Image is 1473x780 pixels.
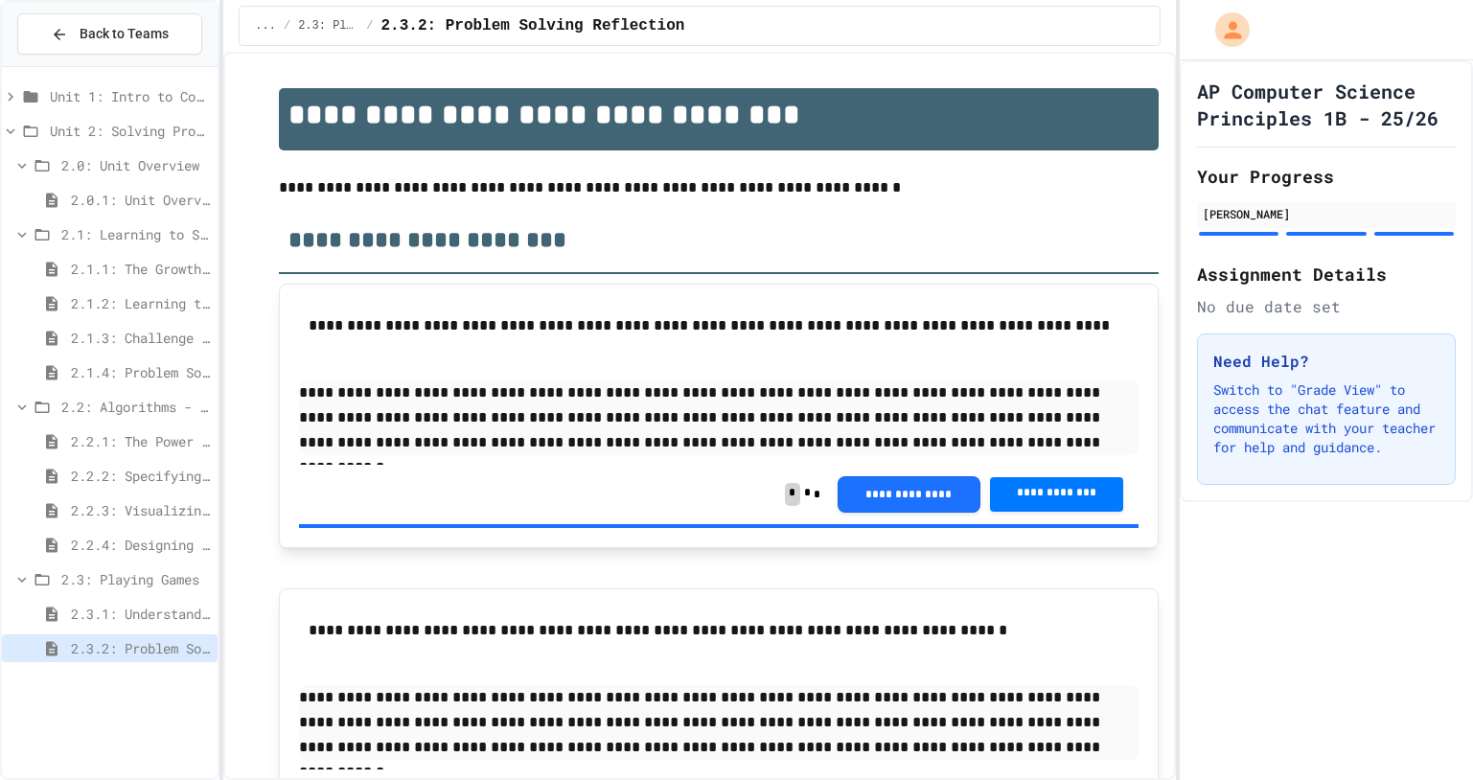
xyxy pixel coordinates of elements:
[71,604,210,624] span: 2.3.1: Understanding Games with Flowcharts
[50,86,210,106] span: Unit 1: Intro to Computer Science
[50,121,210,141] span: Unit 2: Solving Problems in Computer Science
[80,24,169,44] span: Back to Teams
[1197,295,1456,318] div: No due date set
[71,259,210,279] span: 2.1.1: The Growth Mindset
[61,397,210,417] span: 2.2: Algorithms - from Pseudocode to Flowcharts
[71,466,210,486] span: 2.2.2: Specifying Ideas with Pseudocode
[1195,8,1254,52] div: My Account
[71,638,210,658] span: 2.3.2: Problem Solving Reflection
[71,362,210,382] span: 2.1.4: Problem Solving Practice
[255,18,276,34] span: ...
[1203,205,1450,222] div: [PERSON_NAME]
[61,569,210,589] span: 2.3: Playing Games
[1213,350,1439,373] h3: Need Help?
[284,18,290,34] span: /
[1197,163,1456,190] h2: Your Progress
[380,14,684,37] span: 2.3.2: Problem Solving Reflection
[71,535,210,555] span: 2.2.4: Designing Flowcharts
[71,190,210,210] span: 2.0.1: Unit Overview
[366,18,373,34] span: /
[71,328,210,348] span: 2.1.3: Challenge Problem - The Bridge
[61,155,210,175] span: 2.0: Unit Overview
[71,431,210,451] span: 2.2.1: The Power of Algorithms
[1197,78,1456,131] h1: AP Computer Science Principles 1B - 25/26
[61,224,210,244] span: 2.1: Learning to Solve Hard Problems
[1213,380,1439,457] p: Switch to "Grade View" to access the chat feature and communicate with your teacher for help and ...
[71,500,210,520] span: 2.2.3: Visualizing Logic with Flowcharts
[1197,261,1456,287] h2: Assignment Details
[71,293,210,313] span: 2.1.2: Learning to Solve Hard Problems
[17,13,202,55] button: Back to Teams
[298,18,358,34] span: 2.3: Playing Games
